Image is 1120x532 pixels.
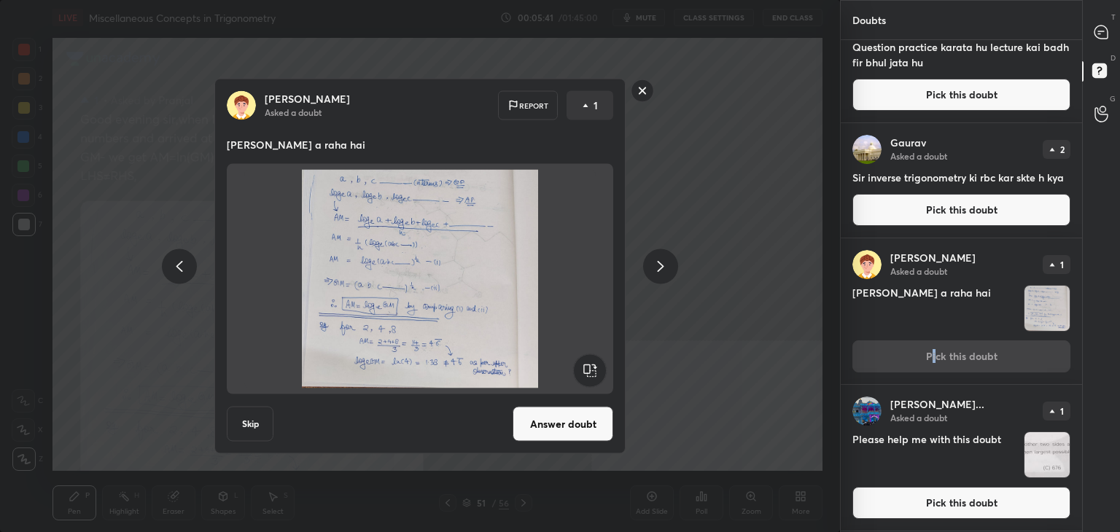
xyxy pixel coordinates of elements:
[890,412,947,423] p: Asked a doubt
[1060,145,1065,154] p: 2
[852,194,1070,226] button: Pick this doubt
[890,150,947,162] p: Asked a doubt
[227,91,256,120] img: 31855917_E5EEAEAA-B955-49EE-8760-E6BA635CB44A.png
[890,137,926,149] p: Gaurav
[265,106,322,118] p: Asked a doubt
[852,285,1018,332] h4: [PERSON_NAME] a raha hai
[594,98,598,113] p: 1
[890,252,976,264] p: [PERSON_NAME]
[1111,12,1116,23] p: T
[852,79,1070,111] button: Pick this doubt
[1110,93,1116,104] p: G
[841,1,898,39] p: Doubts
[890,399,984,410] p: [PERSON_NAME]...
[852,170,1070,185] h4: Sir inverse trigonometry ki rbc kar skte h kya
[513,407,613,442] button: Answer doubt
[1060,407,1064,415] p: 1
[852,396,882,426] img: e10a8e4984d441f59158e002ab6beed2.jpg
[852,250,882,279] img: 31855917_E5EEAEAA-B955-49EE-8760-E6BA635CB44A.png
[1060,260,1064,269] p: 1
[852,135,882,164] img: 17aa1b2fb7a44626b6308f8db481b117.jpg
[1024,286,1070,331] img: 1756822289R7VVZL.jpeg
[852,487,1070,519] button: Pick this doubt
[890,265,947,277] p: Asked a doubt
[265,93,350,105] p: [PERSON_NAME]
[244,170,596,388] img: 1756822289R7VVZL.jpeg
[498,91,558,120] div: Report
[1024,432,1070,477] img: 17568222451WXDZO.JPEG
[852,431,1018,478] h4: Please help me with this doubt
[227,138,613,152] p: [PERSON_NAME] a raha hai
[227,407,273,442] button: Skip
[852,39,1070,70] h4: Question practice karata hu lecture kai badh fir bhul jata hu
[1111,52,1116,63] p: D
